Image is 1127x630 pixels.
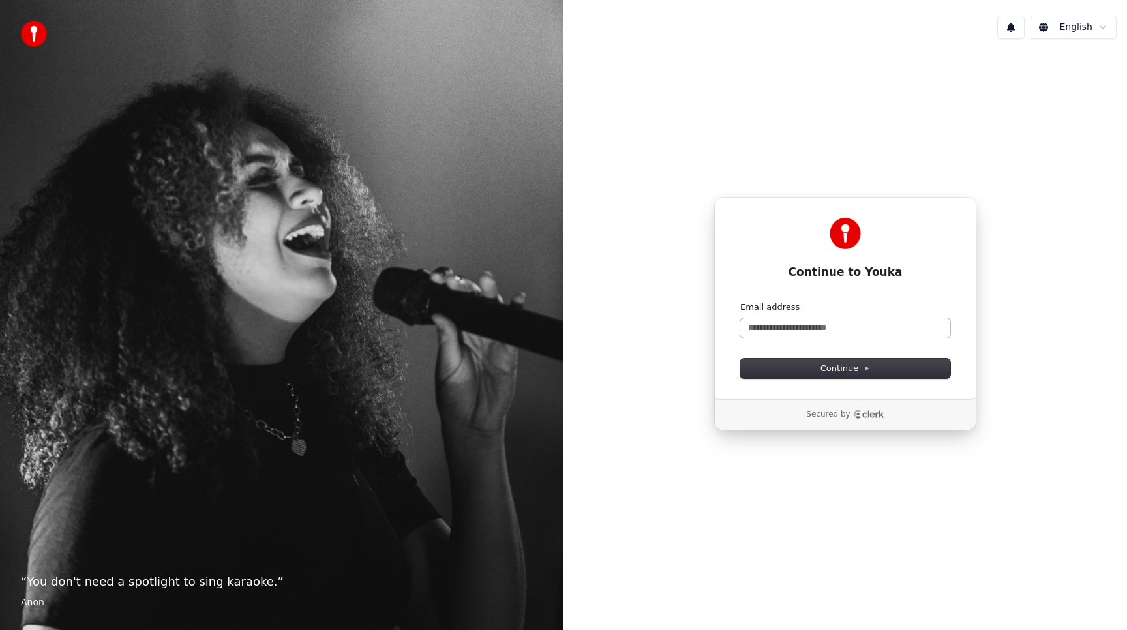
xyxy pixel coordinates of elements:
[853,410,884,419] a: Clerk logo
[21,573,543,591] p: “ You don't need a spotlight to sing karaoke. ”
[830,218,861,249] img: Youka
[820,363,870,374] span: Continue
[740,265,950,280] h1: Continue to Youka
[21,21,47,47] img: youka
[21,596,543,609] footer: Anon
[740,301,800,313] label: Email address
[806,410,850,420] p: Secured by
[740,359,950,378] button: Continue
